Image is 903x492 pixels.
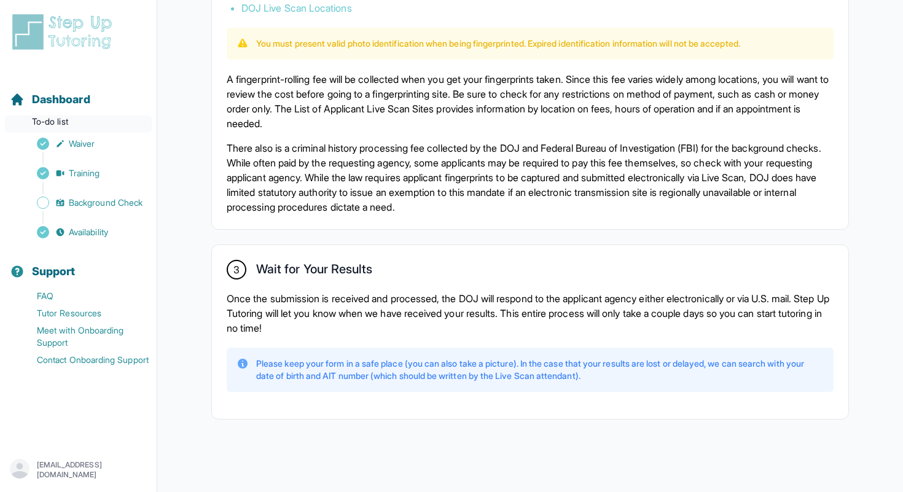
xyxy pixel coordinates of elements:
[10,224,157,241] a: Availability
[69,138,95,150] span: Waiver
[256,357,824,382] p: Please keep your form in a safe place (you can also take a picture). In the case that your result...
[5,115,152,133] p: To-do list
[5,71,152,113] button: Dashboard
[10,459,147,481] button: [EMAIL_ADDRESS][DOMAIN_NAME]
[227,141,834,214] p: There also is a criminal history processing fee collected by the DOJ and Federal Bureau of Invest...
[10,91,90,108] a: Dashboard
[233,262,240,277] span: 3
[10,305,157,322] a: Tutor Resources
[241,2,352,14] a: DOJ Live Scan Locations
[10,194,157,211] a: Background Check
[256,37,740,50] p: You must present valid photo identification when being fingerprinted. Expired identification info...
[10,351,157,369] a: Contact Onboarding Support
[69,197,143,209] span: Background Check
[69,167,100,179] span: Training
[32,91,90,108] span: Dashboard
[10,165,157,182] a: Training
[256,262,372,281] h2: Wait for Your Results
[227,72,834,131] p: A fingerprint-rolling fee will be collected when you get your fingerprints taken. Since this fee ...
[10,287,157,305] a: FAQ
[69,226,108,238] span: Availability
[37,460,147,480] p: [EMAIL_ADDRESS][DOMAIN_NAME]
[227,291,834,335] p: Once the submission is received and processed, the DOJ will respond to the applicant agency eithe...
[32,263,76,280] span: Support
[10,135,157,152] a: Waiver
[5,243,152,285] button: Support
[10,322,157,351] a: Meet with Onboarding Support
[10,12,119,52] img: logo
